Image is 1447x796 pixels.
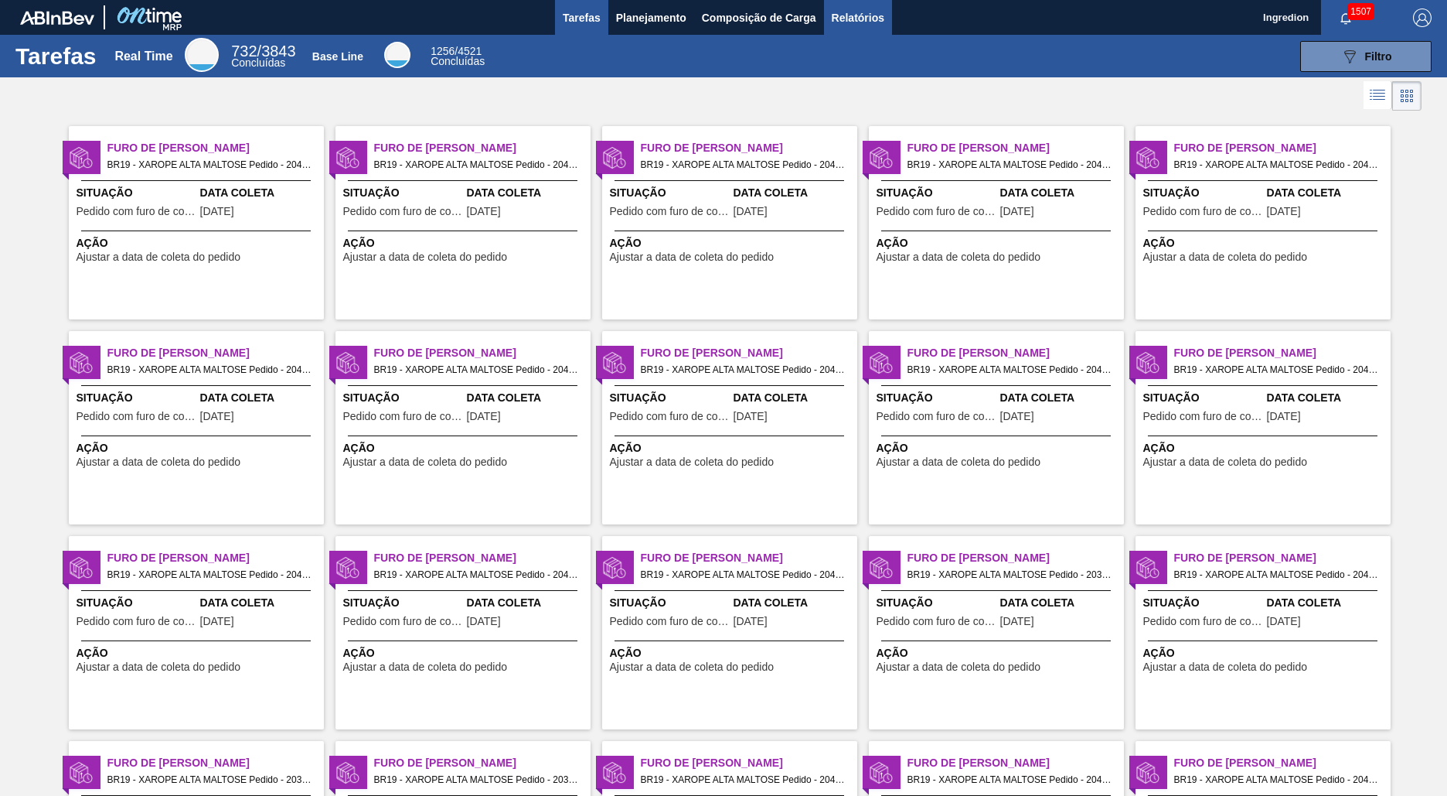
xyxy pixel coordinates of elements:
[77,661,241,673] span: Ajustar a data de coleta do pedido
[1143,235,1387,251] span: Ação
[877,235,1120,251] span: Ação
[374,361,578,378] span: BR19 - XAROPE ALTA MALTOSE Pedido - 2047921
[877,185,996,201] span: Situação
[641,156,845,173] span: BR19 - XAROPE ALTA MALTOSE Pedido - 2041025
[610,595,730,611] span: Situação
[877,616,996,627] span: Pedido com furo de coleta
[1136,146,1159,169] img: status
[336,556,359,579] img: status
[603,351,626,374] img: status
[641,550,857,566] span: Furo de Coleta
[907,140,1124,156] span: Furo de Coleta
[1413,9,1432,27] img: Logout
[870,556,893,579] img: status
[1000,616,1034,627] span: 27/09/2025
[1300,41,1432,72] button: Filtro
[1174,771,1378,788] span: BR19 - XAROPE ALTA MALTOSE Pedido - 2040787
[343,440,587,456] span: Ação
[734,185,853,201] span: Data Coleta
[77,645,320,661] span: Ação
[610,616,730,627] span: Pedido com furo de coleta
[467,411,501,422] span: 09/10/2025
[641,755,857,771] span: Furo de Coleta
[15,47,97,65] h1: Tarefas
[107,566,312,583] span: BR19 - XAROPE ALTA MALTOSE Pedido - 2045056
[641,361,845,378] span: BR19 - XAROPE ALTA MALTOSE Pedido - 2040788
[907,550,1124,566] span: Furo de Coleta
[734,411,768,422] span: 30/09/2025
[1174,566,1378,583] span: BR19 - XAROPE ALTA MALTOSE Pedido - 2041027
[343,661,508,673] span: Ajustar a data de coleta do pedido
[343,616,463,627] span: Pedido com furo de coleta
[610,661,775,673] span: Ajustar a data de coleta do pedido
[877,251,1041,263] span: Ajustar a data de coleta do pedido
[1365,50,1392,63] span: Filtro
[1143,390,1263,406] span: Situação
[1174,156,1378,173] span: BR19 - XAROPE ALTA MALTOSE Pedido - 2047919
[610,206,730,217] span: Pedido com furo de coleta
[343,235,587,251] span: Ação
[610,440,853,456] span: Ação
[616,9,686,27] span: Planejamento
[610,185,730,201] span: Situação
[1174,140,1391,156] span: Furo de Coleta
[603,146,626,169] img: status
[374,140,591,156] span: Furo de Coleta
[467,616,501,627] span: 27/09/2025
[907,771,1112,788] span: BR19 - XAROPE ALTA MALTOSE Pedido - 2040786
[107,345,324,361] span: Furo de Coleta
[877,411,996,422] span: Pedido com furo de coleta
[343,185,463,201] span: Situação
[200,206,234,217] span: 06/10/2025
[1174,550,1391,566] span: Furo de Coleta
[336,351,359,374] img: status
[107,771,312,788] span: BR19 - XAROPE ALTA MALTOSE Pedido - 2036513
[1267,411,1301,422] span: 30/09/2025
[907,156,1112,173] span: BR19 - XAROPE ALTA MALTOSE Pedido - 2041026
[343,456,508,468] span: Ajustar a data de coleta do pedido
[77,235,320,251] span: Ação
[200,411,234,422] span: 09/10/2025
[467,206,501,217] span: 06/10/2025
[231,56,285,69] span: Concluídas
[1174,345,1391,361] span: Furo de Coleta
[77,456,241,468] span: Ajustar a data de coleta do pedido
[1143,185,1263,201] span: Situação
[870,351,893,374] img: status
[603,761,626,784] img: status
[467,185,587,201] span: Data Coleta
[877,456,1041,468] span: Ajustar a data de coleta do pedido
[185,38,219,72] div: Real Time
[1136,351,1159,374] img: status
[907,566,1112,583] span: BR19 - XAROPE ALTA MALTOSE Pedido - 2036518
[877,645,1120,661] span: Ação
[231,43,257,60] span: 732
[641,140,857,156] span: Furo de Coleta
[1392,81,1421,111] div: Visão em Cards
[70,146,93,169] img: status
[70,761,93,784] img: status
[877,440,1120,456] span: Ação
[312,50,363,63] div: Base Line
[77,411,196,422] span: Pedido com furo de coleta
[374,550,591,566] span: Furo de Coleta
[1143,616,1263,627] span: Pedido com furo de coleta
[77,390,196,406] span: Situação
[77,616,196,627] span: Pedido com furo de coleta
[1000,206,1034,217] span: 06/10/2025
[200,595,320,611] span: Data Coleta
[1321,7,1370,29] button: Notificações
[231,43,295,60] span: / 3843
[610,411,730,422] span: Pedido com furo de coleta
[870,761,893,784] img: status
[1000,411,1034,422] span: 30/09/2025
[1000,390,1120,406] span: Data Coleta
[343,645,587,661] span: Ação
[1000,185,1120,201] span: Data Coleta
[431,55,485,67] span: Concluídas
[877,595,996,611] span: Situação
[374,345,591,361] span: Furo de Coleta
[1000,595,1120,611] span: Data Coleta
[77,440,320,456] span: Ação
[107,755,324,771] span: Furo de Coleta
